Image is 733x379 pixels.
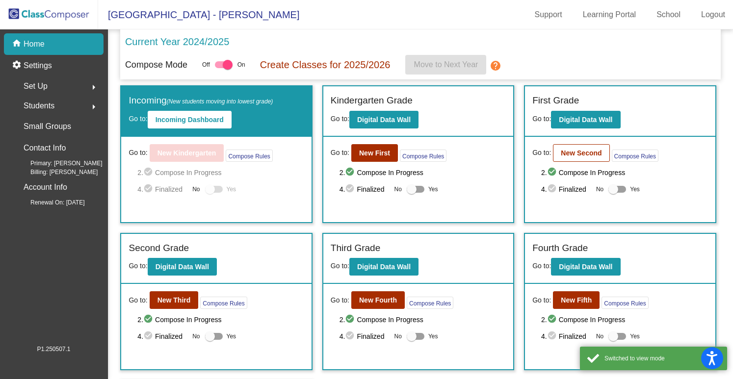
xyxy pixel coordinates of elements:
[192,332,200,341] span: No
[649,7,688,23] a: School
[547,183,559,195] mat-icon: check_circle
[561,149,602,157] b: New Second
[596,185,603,194] span: No
[156,116,224,124] b: Incoming Dashboard
[12,60,24,72] mat-icon: settings
[345,314,357,326] mat-icon: check_circle
[394,332,402,341] span: No
[575,7,644,23] a: Learning Portal
[357,116,411,124] b: Digital Data Wall
[331,148,349,158] span: Go to:
[551,258,620,276] button: Digital Data Wall
[602,297,648,309] button: Compose Rules
[340,183,390,195] span: 4. Finalized
[561,296,592,304] b: New Fifth
[340,167,506,178] span: 2. Compose In Progress
[428,183,438,195] span: Yes
[192,185,200,194] span: No
[157,296,191,304] b: New Third
[15,159,103,168] span: Primary: [PERSON_NAME]
[24,38,45,50] p: Home
[630,183,640,195] span: Yes
[541,314,708,326] span: 2. Compose In Progress
[15,198,84,207] span: Renewal On: [DATE]
[345,167,357,178] mat-icon: check_circle
[532,262,551,270] span: Go to:
[143,183,155,195] mat-icon: check_circle
[331,295,349,305] span: Go to:
[200,297,247,309] button: Compose Rules
[541,330,591,342] span: 4. Finalized
[88,101,100,113] mat-icon: arrow_right
[24,79,48,93] span: Set Up
[559,116,612,124] b: Digital Data Wall
[630,330,640,342] span: Yes
[359,296,397,304] b: New Fourth
[407,297,453,309] button: Compose Rules
[129,94,273,108] label: Incoming
[150,291,199,309] button: New Third
[331,241,380,255] label: Third Grade
[156,263,209,271] b: Digital Data Wall
[24,141,66,155] p: Contact Info
[349,258,419,276] button: Digital Data Wall
[227,330,236,342] span: Yes
[143,314,155,326] mat-icon: check_circle
[345,183,357,195] mat-icon: check_circle
[490,60,502,72] mat-icon: help
[157,149,216,157] b: New Kindergarten
[137,167,304,178] span: 2. Compose In Progress
[428,330,438,342] span: Yes
[340,314,506,326] span: 2. Compose In Progress
[15,168,98,177] span: Billing: [PERSON_NAME]
[553,144,609,162] button: New Second
[331,262,349,270] span: Go to:
[227,183,236,195] span: Yes
[12,38,24,50] mat-icon: home
[150,144,224,162] button: New Kindergarten
[351,144,398,162] button: New First
[143,167,155,178] mat-icon: check_circle
[532,241,588,255] label: Fourth Grade
[612,150,658,162] button: Compose Rules
[24,120,71,133] p: Small Groups
[527,7,570,23] a: Support
[532,94,579,108] label: First Grade
[359,149,390,157] b: New First
[551,111,620,128] button: Digital Data Wall
[596,332,603,341] span: No
[541,183,591,195] span: 4. Finalized
[547,330,559,342] mat-icon: check_circle
[260,57,391,72] p: Create Classes for 2025/2026
[24,180,67,194] p: Account Info
[547,314,559,326] mat-icon: check_circle
[125,58,187,72] p: Compose Mode
[137,183,187,195] span: 4. Finalized
[167,98,273,105] span: (New students moving into lowest grade)
[532,295,551,305] span: Go to:
[129,295,147,305] span: Go to:
[357,263,411,271] b: Digital Data Wall
[405,55,486,75] button: Move to Next Year
[129,262,147,270] span: Go to:
[414,60,478,69] span: Move to Next Year
[547,167,559,178] mat-icon: check_circle
[345,330,357,342] mat-icon: check_circle
[559,263,612,271] b: Digital Data Wall
[541,167,708,178] span: 2. Compose In Progress
[203,60,210,69] span: Off
[129,241,189,255] label: Second Grade
[137,314,304,326] span: 2. Compose In Progress
[604,354,720,363] div: Switched to view mode
[24,99,54,113] span: Students
[349,111,419,128] button: Digital Data Wall
[226,150,272,162] button: Compose Rules
[394,185,402,194] span: No
[88,81,100,93] mat-icon: arrow_right
[148,258,217,276] button: Digital Data Wall
[553,291,600,309] button: New Fifth
[129,148,147,158] span: Go to:
[351,291,405,309] button: New Fourth
[331,115,349,123] span: Go to:
[331,94,413,108] label: Kindergarten Grade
